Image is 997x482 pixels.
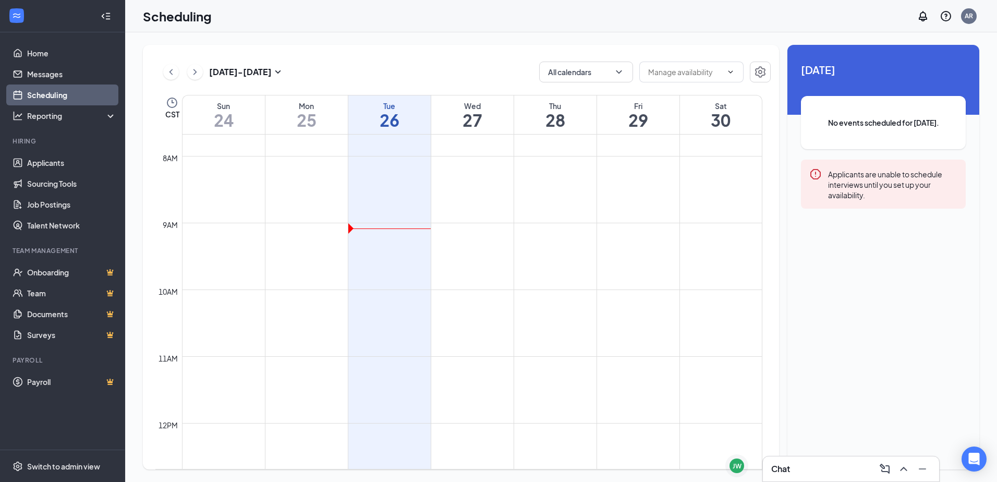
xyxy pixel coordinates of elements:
svg: Collapse [101,11,111,21]
div: 11am [156,353,180,364]
input: Manage availability [648,66,722,78]
a: August 28, 2025 [514,95,597,134]
div: Open Intercom Messenger [962,447,987,472]
a: SurveysCrown [27,324,116,345]
button: ChevronRight [187,64,203,80]
svg: Clock [166,97,178,109]
h1: 24 [183,111,265,129]
a: Talent Network [27,215,116,236]
button: All calendarsChevronDown [539,62,633,82]
span: [DATE] [801,62,966,78]
span: No events scheduled for [DATE]. [822,117,945,128]
h1: 29 [597,111,679,129]
div: Tue [348,101,431,111]
div: Mon [265,101,348,111]
h1: 28 [514,111,597,129]
a: August 29, 2025 [597,95,679,134]
div: Switch to admin view [27,461,100,472]
svg: Notifications [917,10,929,22]
div: Sun [183,101,265,111]
div: Team Management [13,246,114,255]
div: Applicants are unable to schedule interviews until you set up your availability. [828,168,957,200]
svg: ComposeMessage [879,463,891,475]
div: Wed [431,101,514,111]
a: TeamCrown [27,283,116,304]
svg: ChevronLeft [166,66,176,78]
a: August 27, 2025 [431,95,514,134]
div: Hiring [13,137,114,146]
svg: ChevronDown [726,68,735,76]
h1: Scheduling [143,7,212,25]
svg: SmallChevronDown [272,66,284,78]
div: 10am [156,286,180,297]
svg: Error [809,168,822,180]
div: Reporting [27,111,117,121]
a: August 26, 2025 [348,95,431,134]
a: Scheduling [27,85,116,105]
button: ChevronLeft [163,64,179,80]
h3: Chat [771,463,790,475]
svg: Settings [754,66,767,78]
svg: Settings [13,461,23,472]
svg: Minimize [916,463,929,475]
a: August 30, 2025 [680,95,762,134]
div: 9am [161,219,180,231]
a: DocumentsCrown [27,304,116,324]
a: Home [27,43,116,64]
a: Applicants [27,152,116,173]
a: Messages [27,64,116,85]
h1: 25 [265,111,348,129]
div: JW [733,462,741,471]
svg: Analysis [13,111,23,121]
button: Minimize [914,461,931,477]
a: OnboardingCrown [27,262,116,283]
div: Thu [514,101,597,111]
a: Job Postings [27,194,116,215]
div: AR [965,11,973,20]
button: ComposeMessage [877,461,893,477]
a: PayrollCrown [27,371,116,392]
svg: ChevronDown [614,67,624,77]
button: ChevronUp [895,461,912,477]
span: CST [165,109,179,119]
svg: ChevronRight [190,66,200,78]
svg: WorkstreamLogo [11,10,22,21]
h1: 26 [348,111,431,129]
div: Payroll [13,356,114,365]
svg: ChevronUp [897,463,910,475]
div: 8am [161,152,180,164]
svg: QuestionInfo [940,10,952,22]
h1: 27 [431,111,514,129]
a: August 25, 2025 [265,95,348,134]
div: Sat [680,101,762,111]
h1: 30 [680,111,762,129]
h3: [DATE] - [DATE] [209,66,272,78]
a: August 24, 2025 [183,95,265,134]
button: Settings [750,62,771,82]
div: 12pm [156,419,180,431]
div: Fri [597,101,679,111]
a: Sourcing Tools [27,173,116,194]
